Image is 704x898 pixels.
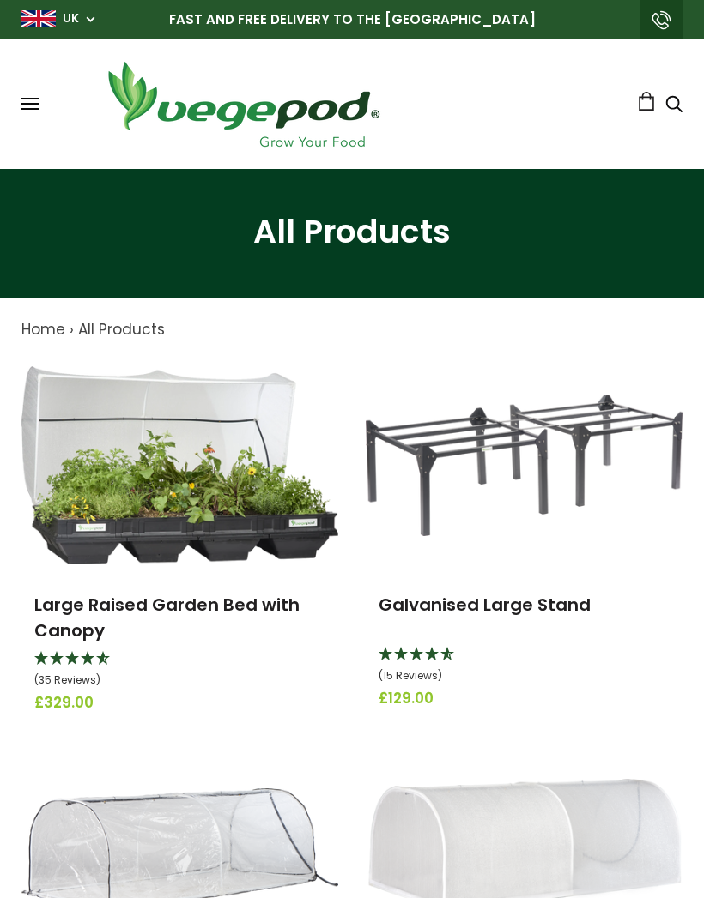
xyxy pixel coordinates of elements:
span: (35 Reviews) [34,672,100,687]
div: 4.67 Stars - 15 Reviews [379,644,670,688]
img: Galvanised Large Stand [366,395,683,537]
a: UK [63,10,79,27]
img: gb_large.png [21,10,56,27]
span: › [70,319,74,340]
a: Search [665,97,683,115]
div: 4.69 Stars - 35 Reviews [34,648,325,692]
img: Large Raised Garden Bed with Canopy [21,366,338,564]
span: £129.00 [379,688,670,710]
img: Vegepod [93,57,393,152]
a: Galvanised Large Stand [379,593,591,617]
span: (15 Reviews) [379,668,442,683]
span: £329.00 [34,692,325,714]
h1: All Products [21,212,683,250]
a: Home [21,319,65,340]
a: Large Raised Garden Bed with Canopy [34,593,300,642]
nav: breadcrumbs [21,319,683,341]
a: All Products [78,319,165,340]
